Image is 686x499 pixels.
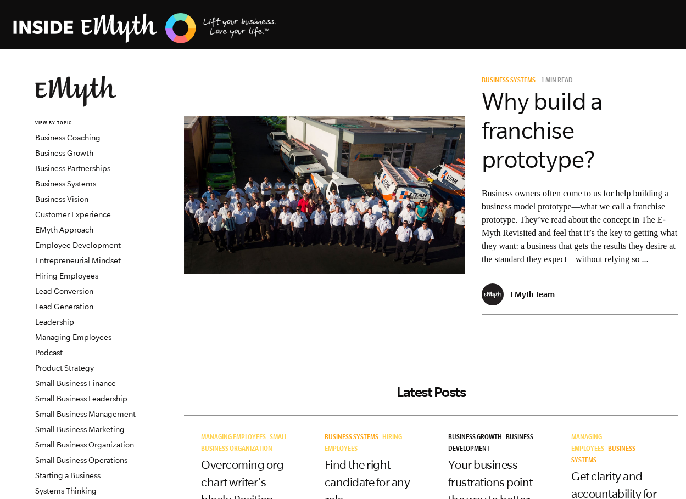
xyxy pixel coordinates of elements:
[35,225,93,234] a: EMyth Approach
[201,434,266,442] span: Managing Employees
[35,302,93,311] a: Lead Generation
[35,149,93,157] a: Business Growth
[35,76,116,107] img: EMyth
[35,364,94,372] a: Product Strategy
[35,164,110,173] a: Business Partnerships
[541,77,573,85] p: 1 min read
[35,348,63,357] a: Podcast
[482,187,678,266] p: Business owners often come to us for help building a business model prototype—what we call a fran...
[448,434,533,453] a: Business Development
[325,434,382,442] a: Business Systems
[325,434,378,442] span: Business Systems
[35,379,116,388] a: Small Business Finance
[35,456,127,464] a: Small Business Operations
[510,290,555,299] p: EMyth Team
[184,384,678,400] h2: Latest Posts
[35,241,121,250] a: Employee Development
[325,434,402,453] a: Hiring Employees
[482,88,603,173] a: Why build a franchise prototype?
[35,210,111,219] a: Customer Experience
[35,394,127,403] a: Small Business Leadership
[35,120,168,127] h6: VIEW BY TOPIC
[35,471,101,480] a: Starting a Business
[35,333,111,342] a: Managing Employees
[35,271,98,280] a: Hiring Employees
[448,434,506,442] a: Business Growth
[35,425,125,434] a: Small Business Marketing
[35,133,101,142] a: Business Coaching
[184,116,465,274] img: business model prototype
[35,440,134,449] a: Small Business Organization
[35,179,96,188] a: Business Systems
[482,77,536,85] span: Business Systems
[448,434,502,442] span: Business Growth
[35,410,136,418] a: Small Business Management
[35,317,74,326] a: Leadership
[35,486,97,495] a: Systems Thinking
[571,434,604,453] span: Managing Employees
[201,434,270,442] a: Managing Employees
[571,434,608,453] a: Managing Employees
[482,283,504,305] img: EMyth Team - EMyth
[35,195,88,203] a: Business Vision
[35,256,121,265] a: Entrepreneurial Mindset
[482,77,539,85] a: Business Systems
[631,446,686,499] iframe: Chat Widget
[13,12,277,45] img: EMyth Business Coaching
[35,287,93,296] a: Lead Conversion
[631,446,686,499] div: Widget de chat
